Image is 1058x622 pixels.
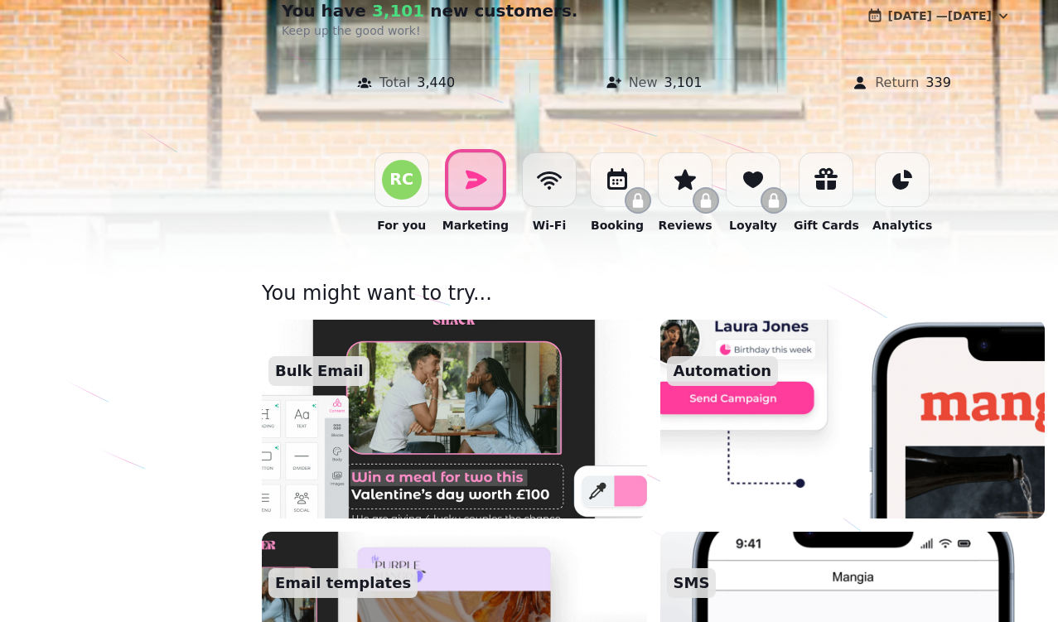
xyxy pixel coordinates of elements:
[872,217,932,234] p: Analytics
[533,217,566,234] p: Wi-Fi
[262,280,1045,320] p: You might want to try...
[667,356,779,386] p: Automation
[282,22,706,39] p: Keep up the good work!
[667,568,717,598] p: SMS
[389,171,413,187] div: R C
[366,1,424,21] span: 3,101
[888,10,992,22] span: [DATE] — [DATE]
[794,217,859,234] p: Gift Cards
[262,320,647,518] a: Bulk Email
[660,320,1046,518] img: aHR0cHM6Ly9zMy5ldS13ZXN0LTEuYW1hem9uYXdzLmNvbS9hc3NldHMuYmxhY2tieC5pby9wcm9kdWN0L2hvbWUvaW5mb3JtY...
[243,310,666,528] img: aHR0cHM6Ly9zMy5ldS13ZXN0LTEuYW1hem9uYXdzLmNvbS9hc3NldHMuYmxhY2tieC5pby9wcm9kdWN0L2hvbWUvaW5mb3JtY...
[268,356,370,386] p: Bulk Email
[591,217,644,234] p: Booking
[377,217,426,234] p: For you
[729,217,777,234] p: Loyalty
[442,217,509,234] p: Marketing
[660,320,1046,518] a: Automation
[268,568,418,598] p: Email templates
[659,217,713,234] p: Reviews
